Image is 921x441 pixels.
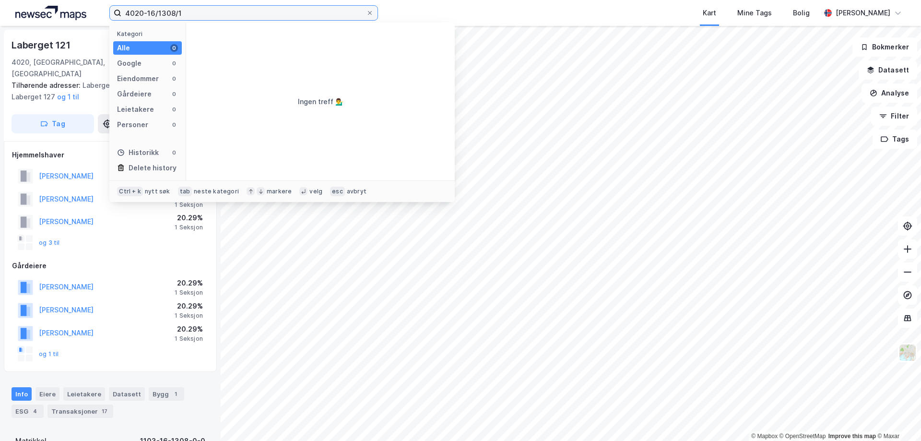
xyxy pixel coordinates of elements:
div: 0 [170,121,178,129]
div: Bygg [149,387,184,401]
div: Alle [117,42,130,54]
div: 4 [30,406,40,416]
div: 1 Seksjon [175,224,203,231]
div: tab [178,187,192,196]
div: markere [267,188,292,195]
div: ESG [12,405,44,418]
a: OpenStreetMap [779,433,826,440]
div: Personer [117,119,148,131]
div: 20.29% [175,323,203,335]
div: velg [309,188,322,195]
div: Historikk [117,147,159,158]
div: 0 [170,44,178,52]
div: Datasett [109,387,145,401]
div: 20.29% [175,300,203,312]
div: 0 [170,149,178,156]
div: 1 Seksjon [175,335,203,343]
div: Bolig [793,7,810,19]
div: Eiendommer [117,73,159,84]
div: Eiere [35,387,59,401]
div: Hjemmelshaver [12,149,209,161]
div: Ctrl + k [117,187,143,196]
img: Z [898,344,917,362]
div: avbryt [347,188,366,195]
a: Mapbox [751,433,778,440]
div: neste kategori [194,188,239,195]
div: 17 [100,406,109,416]
div: Google [117,58,142,69]
button: Tags [873,130,917,149]
div: Gårdeiere [12,260,209,272]
button: Filter [871,107,917,126]
input: Søk på adresse, matrikkel, gårdeiere, leietakere eller personer [121,6,366,20]
div: Kategori [117,30,182,37]
iframe: Chat Widget [873,395,921,441]
div: Laberget 121 [12,37,72,53]
div: Laberget 125, Laberget 123, Laberget 127 [12,80,201,103]
div: Delete history [129,162,177,174]
div: esc [330,187,345,196]
div: Ingen treff 💁‍♂️ [298,96,343,107]
div: [PERSON_NAME] [836,7,890,19]
div: 20.29% [175,212,203,224]
div: 1 Seksjon [175,289,203,297]
div: 0 [170,106,178,113]
div: Mine Tags [737,7,772,19]
button: Analyse [862,83,917,103]
div: 1 [171,389,180,399]
button: Datasett [859,60,917,80]
img: logo.a4113a55bc3d86da70a041830d287a7e.svg [15,6,86,20]
div: Leietakere [63,387,105,401]
button: Bokmerker [852,37,917,57]
div: Info [12,387,32,401]
div: 0 [170,75,178,83]
div: 0 [170,90,178,98]
div: 1 Seksjon [175,312,203,320]
span: Tilhørende adresser: [12,81,83,89]
div: 20.29% [175,277,203,289]
div: Kart [703,7,716,19]
div: 0 [170,60,178,67]
div: 4020, [GEOGRAPHIC_DATA], [GEOGRAPHIC_DATA] [12,57,133,80]
button: Tag [12,114,94,133]
div: Leietakere [117,104,154,115]
div: nytt søk [145,188,170,195]
div: Transaksjoner [47,405,113,418]
div: 1 Seksjon [175,201,203,209]
a: Improve this map [828,433,876,440]
div: Gårdeiere [117,88,152,100]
